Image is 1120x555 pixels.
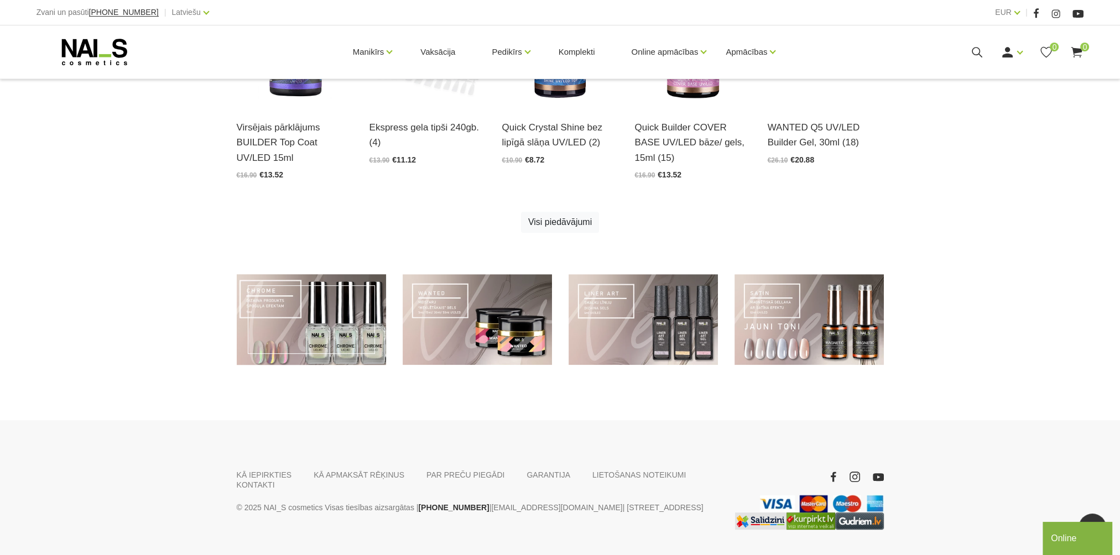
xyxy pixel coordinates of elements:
a: Latviešu [172,6,201,19]
a: 0 [1070,45,1083,59]
a: KĀ APMAKSĀT RĒĶINUS [314,470,404,480]
a: LIETOŠANAS NOTEIKUMI [592,470,686,480]
a: Komplekti [550,25,604,78]
a: 0 [1039,45,1053,59]
span: 0 [1080,43,1089,51]
a: [PHONE_NUMBER] [89,8,159,17]
a: GARANTIJA [527,470,570,480]
a: Quick Builder COVER BASE UV/LED bāze/ gels, 15ml (15) [635,120,751,165]
span: €26.10 [768,156,788,164]
span: €20.88 [790,155,814,164]
a: Pedikīrs [492,30,522,74]
a: KĀ IEPIRKTIES [237,470,292,480]
div: Zvani un pasūti [37,6,159,19]
a: Online apmācības [631,30,698,74]
a: [PHONE_NUMBER] [418,501,489,514]
a: https://www.gudriem.lv/veikali/lv [835,512,884,530]
span: €8.72 [525,155,544,164]
a: PAR PREČU PIEGĀDI [426,470,504,480]
span: €16.90 [237,171,257,179]
span: €10.90 [502,156,523,164]
img: www.gudriem.lv/veikali/lv [835,512,884,530]
img: Labākā cena interneta veikalos - Samsung, Cena, iPhone, Mobilie telefoni [735,512,786,530]
a: KONTAKTI [237,480,275,490]
a: WANTED Q5 UV/LED Builder Gel, 30ml (18) [768,120,884,150]
a: Ekspress gela tipši 240gb. (4) [369,120,486,150]
span: €11.12 [392,155,416,164]
a: Quick Crystal Shine bez lipīgā slāņa UV/LED (2) [502,120,618,150]
span: €13.52 [259,170,283,179]
a: Virsējais pārklājums BUILDER Top Coat UV/LED 15ml [237,120,353,165]
a: [EMAIL_ADDRESS][DOMAIN_NAME] [491,501,622,514]
iframe: chat widget [1043,520,1114,555]
p: © 2025 NAI_S cosmetics Visas tiesības aizsargātas | | | [STREET_ADDRESS] [237,501,718,514]
a: Vaksācija [411,25,464,78]
a: Apmācības [726,30,767,74]
span: €16.90 [635,171,655,179]
img: Lielākais Latvijas interneta veikalu preču meklētājs [786,512,835,530]
span: €13.90 [369,156,390,164]
span: €13.52 [658,170,681,179]
span: | [1025,6,1028,19]
span: 0 [1050,43,1059,51]
a: Manikīrs [353,30,384,74]
a: Visi piedāvājumi [521,212,599,233]
span: | [164,6,166,19]
a: EUR [995,6,1012,19]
